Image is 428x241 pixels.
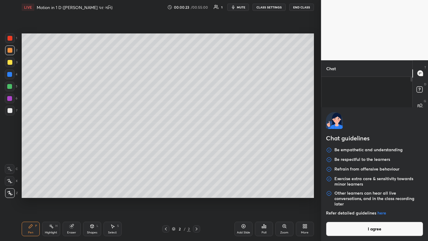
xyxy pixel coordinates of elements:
[334,190,423,207] p: Other learners can hear all live conversations, and in the class recording later
[334,157,390,163] p: Be respectful to the learners
[97,224,98,227] div: L
[5,70,17,79] div: 4
[55,224,57,227] div: H
[5,94,17,103] div: 6
[326,134,423,144] h2: Chat guidelines
[334,147,403,153] p: Be empathetic and understanding
[5,106,17,115] div: 7
[22,4,34,11] div: LIVE
[326,210,423,216] p: Refer detailed guidelines
[5,176,18,186] div: X
[237,231,250,234] div: Add Slide
[45,231,57,234] div: Highlight
[289,4,314,11] button: End Class
[5,82,17,91] div: 5
[37,5,113,10] h4: Motion in 1 D ([PERSON_NAME] પર ગતિ)
[221,6,222,9] div: 1
[67,231,76,234] div: Eraser
[326,222,423,236] button: I agree
[253,4,286,11] button: CLASS SETTINGS
[5,58,17,67] div: 3
[280,231,288,234] div: Zoom
[177,227,183,231] div: 2
[5,164,18,174] div: C
[237,5,245,9] span: mute
[5,33,17,43] div: 1
[262,231,266,234] div: Poll
[5,188,18,198] div: Z
[28,231,33,234] div: Pen
[35,224,37,227] div: P
[184,227,186,231] div: /
[377,210,386,216] a: here
[301,231,309,234] div: More
[334,176,423,187] p: Exercise extra care & sensitivity towards minor learners
[87,231,97,234] div: Shapes
[5,45,17,55] div: 2
[117,224,119,227] div: S
[108,231,117,234] div: Select
[187,226,191,232] div: 2
[334,166,399,172] p: Refrain from offensive behaviour
[227,4,249,11] button: mute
